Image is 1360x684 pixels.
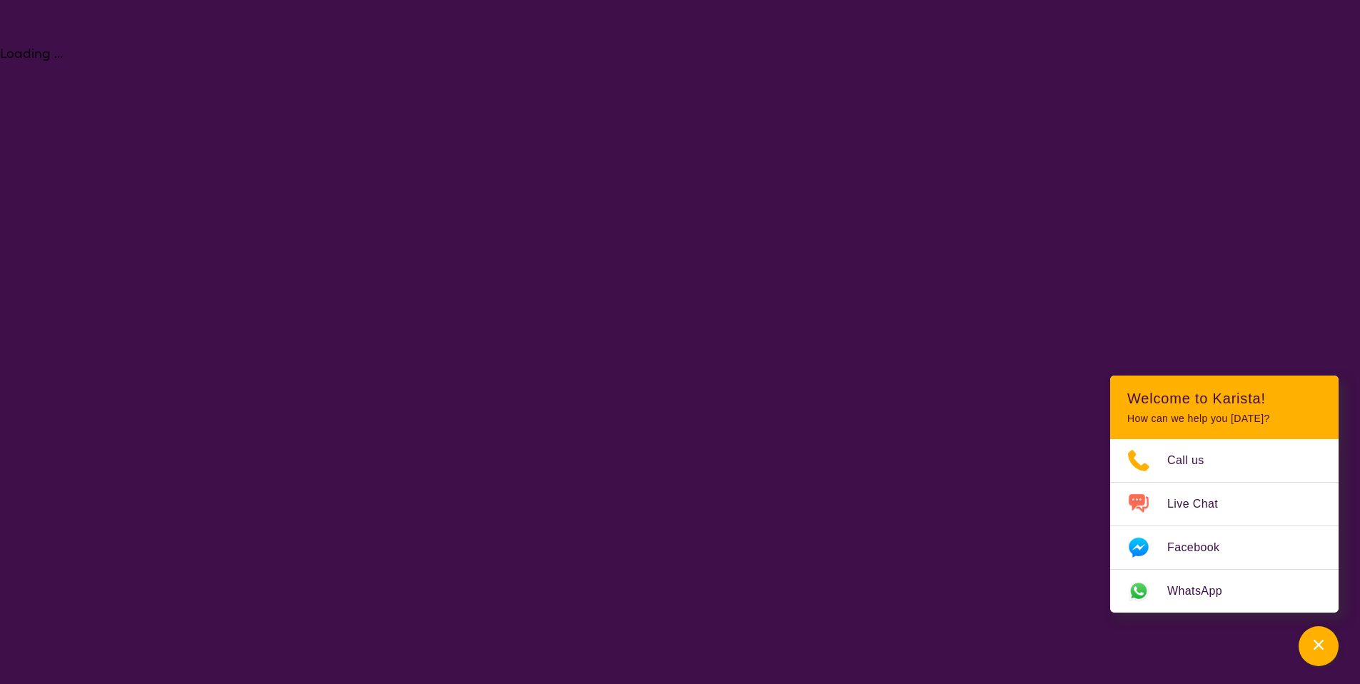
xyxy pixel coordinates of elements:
div: Channel Menu [1110,376,1339,613]
a: Web link opens in a new tab. [1110,570,1339,613]
span: WhatsApp [1167,580,1239,602]
p: How can we help you [DATE]? [1127,413,1321,425]
span: Call us [1167,450,1222,471]
button: Channel Menu [1299,626,1339,666]
span: Facebook [1167,537,1236,558]
span: Live Chat [1167,493,1235,515]
ul: Choose channel [1110,439,1339,613]
h2: Welcome to Karista! [1127,390,1321,407]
